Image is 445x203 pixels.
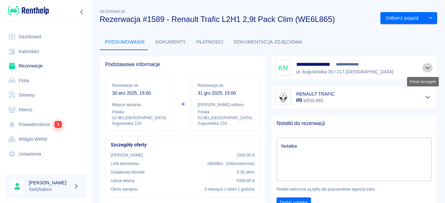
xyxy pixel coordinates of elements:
[296,91,335,97] h6: RENAULT TRAFIC
[111,141,255,148] h6: Szczegóły oferty
[5,59,87,73] a: Rezerwacje
[111,186,138,192] p: Okres wynajmu
[277,91,290,104] img: Image
[5,5,49,16] a: Renthelp logo
[207,161,255,167] p: 18600 km
[296,68,393,75] p: ul. Augustówka 30 / 217 , [GEOGRAPHIC_DATA]
[237,169,255,175] p: 0,35 zł /km
[5,29,87,44] a: Dashboard
[100,34,150,50] button: Podsumowanie
[111,169,145,175] p: Dodatkowy kilometr
[5,102,87,117] a: Klienci
[112,121,168,126] p: Augustówka 22A
[424,12,437,24] button: drop-down
[112,115,168,121] p: 02-981 , [GEOGRAPHIC_DATA]
[112,90,168,97] p: 30 wrz 2025, 15:00
[111,152,143,158] p: [PERSON_NAME]
[112,102,168,108] p: Miejsce wydania
[100,9,125,13] span: Rezerwacje
[191,34,229,50] button: Płatności
[277,186,432,192] p: Notatki widoczne są tylko dla pracowników wypożyczalni.
[226,161,255,166] span: ( 200 km dziennie )
[229,34,308,50] button: Dokumentacja zdjęciowa
[198,115,253,121] p: 02-981 , [GEOGRAPHIC_DATA]
[77,8,87,16] button: Zwiń nawigację
[54,121,62,128] span: 1
[111,178,135,184] p: Udział własny
[422,93,433,102] button: Pokaż szczegóły
[8,5,49,16] img: Renthelp logo
[5,44,87,59] a: Kalendarz
[422,63,433,72] button: Pokaż szczegóły
[5,73,87,88] a: Flota
[277,120,432,127] span: Notatki do rezerwacji
[198,121,253,126] p: Augustówka 22A
[407,77,439,86] div: Pokaż szczegóły
[204,186,255,192] p: 3 miesiące 1 dzień 1 godzina
[29,179,71,186] h6: [PERSON_NAME]
[112,109,168,115] p: Polska
[112,83,168,88] p: Rezerwacja od
[5,88,87,102] a: Serwisy
[150,34,191,50] button: Dokumenty
[5,117,87,132] a: Powiadomienia1
[5,147,87,161] a: Ustawienia
[198,102,253,108] p: [PERSON_NAME] odbioru
[237,178,255,184] p: 5000,00 zł
[198,90,253,97] p: 31 gru 2025, 15:00
[237,152,255,158] p: 1500,00 zł
[29,186,71,193] p: Sadybabus
[275,60,291,76] div: KM
[296,97,335,104] p: WE6L865
[198,109,253,115] p: Polska
[105,61,260,68] span: Podstawowe informacje
[111,161,139,167] p: Limit kilometrów
[380,12,424,24] button: Odbierz pojazd
[198,83,253,88] p: Rezerwacja do
[100,15,375,24] h3: Rezerwacja #1589 - Renault Trafic L2H1 2,9t Pack Clim (WE6L865)
[5,132,87,147] a: Widget WWW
